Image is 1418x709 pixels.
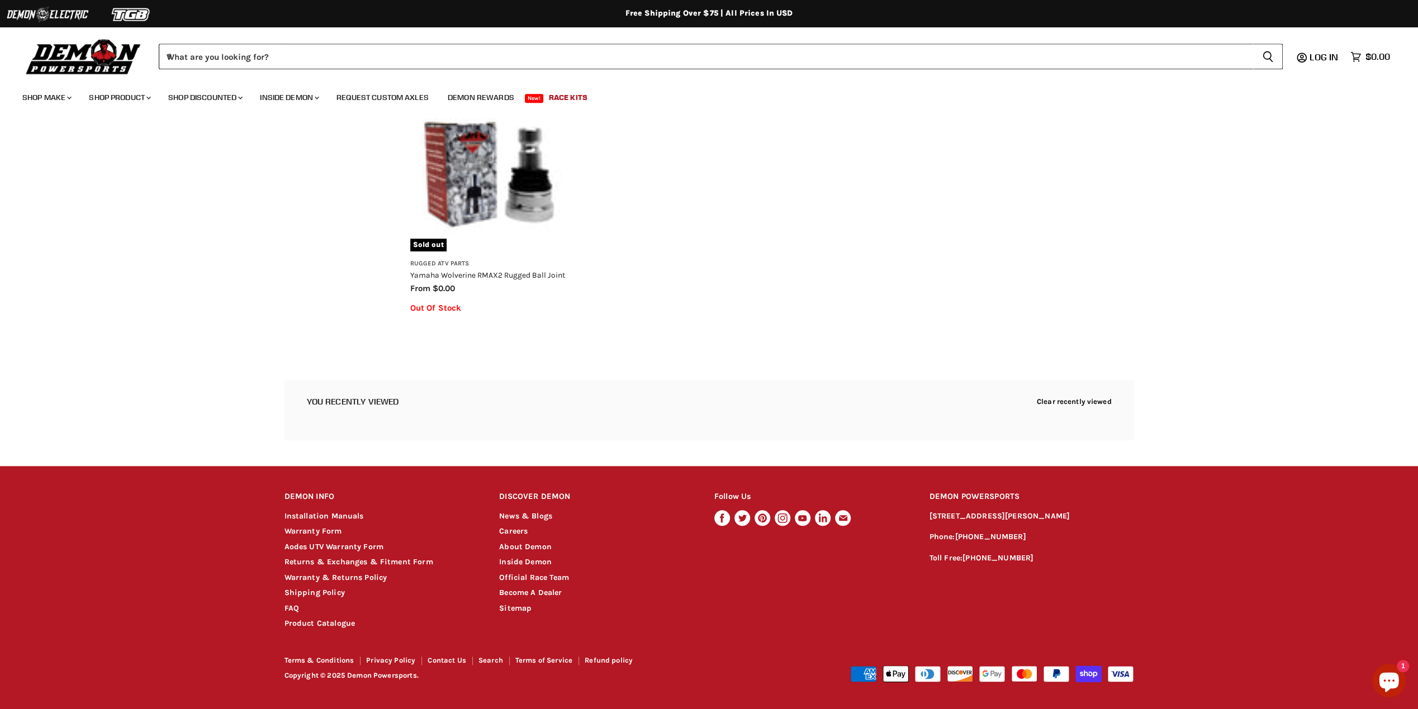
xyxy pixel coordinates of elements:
[284,542,383,551] a: Aodes UTV Warranty Form
[433,283,455,293] span: $0.00
[80,86,158,109] a: Shop Product
[284,484,478,510] h2: DEMON INFO
[410,93,568,251] a: Yamaha Wolverine RMAX2 Rugged Ball JointSold out
[410,283,430,293] span: from
[262,8,1156,18] div: Free Shipping Over $75 | All Prices In USD
[515,656,572,664] a: Terms of Service
[1253,44,1283,69] button: Search
[499,588,562,597] a: Become A Dealer
[284,618,355,628] a: Product Catalogue
[478,656,503,664] a: Search
[6,4,89,25] img: Demon Electric Logo 2
[499,526,528,536] a: Careers
[284,526,342,536] a: Warranty Form
[585,656,633,664] a: Refund policy
[1369,664,1409,700] inbox-online-store-chat: Shopify online store chat
[284,511,364,521] a: Installation Manuals
[410,270,565,279] a: Yamaha Wolverine RMAX2 Rugged Ball Joint
[366,656,415,664] a: Privacy Policy
[284,656,710,668] nav: Footer
[955,532,1026,541] a: [PHONE_NUMBER]
[962,553,1033,563] a: [PHONE_NUMBER]
[284,603,299,613] a: FAQ
[1037,397,1112,406] button: Clear recently viewed
[1305,52,1345,62] a: Log in
[284,656,354,664] a: Terms & Conditions
[284,573,387,582] a: Warranty & Returns Policy
[499,603,532,613] a: Sitemap
[499,484,693,510] h2: DISCOVER DEMON
[14,82,1387,109] ul: Main menu
[252,86,326,109] a: Inside Demon
[714,484,908,510] h2: Follow Us
[14,86,78,109] a: Shop Make
[159,44,1283,69] form: Product
[499,511,552,521] a: News & Blogs
[410,260,568,268] h3: Rugged ATV Parts
[284,588,345,597] a: Shipping Policy
[307,397,399,406] h2: You recently viewed
[1365,51,1390,62] span: $0.00
[929,552,1134,565] p: Toll Free:
[540,86,596,109] a: Race Kits
[428,656,466,664] a: Contact Us
[159,44,1253,69] input: When autocomplete results are available use up and down arrows to review and enter to select
[929,510,1134,523] p: [STREET_ADDRESS][PERSON_NAME]
[1345,49,1396,65] a: $0.00
[1310,51,1338,63] span: Log in
[410,239,447,251] span: Sold out
[410,93,568,251] img: Yamaha Wolverine RMAX2 Rugged Ball Joint
[499,557,552,567] a: Inside Demon
[499,542,552,551] a: About Demon
[284,557,433,567] a: Returns & Exchanges & Fitment Form
[525,94,544,103] span: New!
[929,531,1134,544] p: Phone:
[160,86,249,109] a: Shop Discounted
[410,303,568,313] p: Out Of Stock
[89,4,173,25] img: TGB Logo 2
[328,86,437,109] a: Request Custom Axles
[262,380,1156,440] aside: Recently viewed products
[499,573,569,582] a: Official Race Team
[439,86,523,109] a: Demon Rewards
[284,672,710,680] p: Copyright © 2025 Demon Powersports.
[22,36,145,76] img: Demon Powersports
[929,484,1134,510] h2: DEMON POWERSPORTS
